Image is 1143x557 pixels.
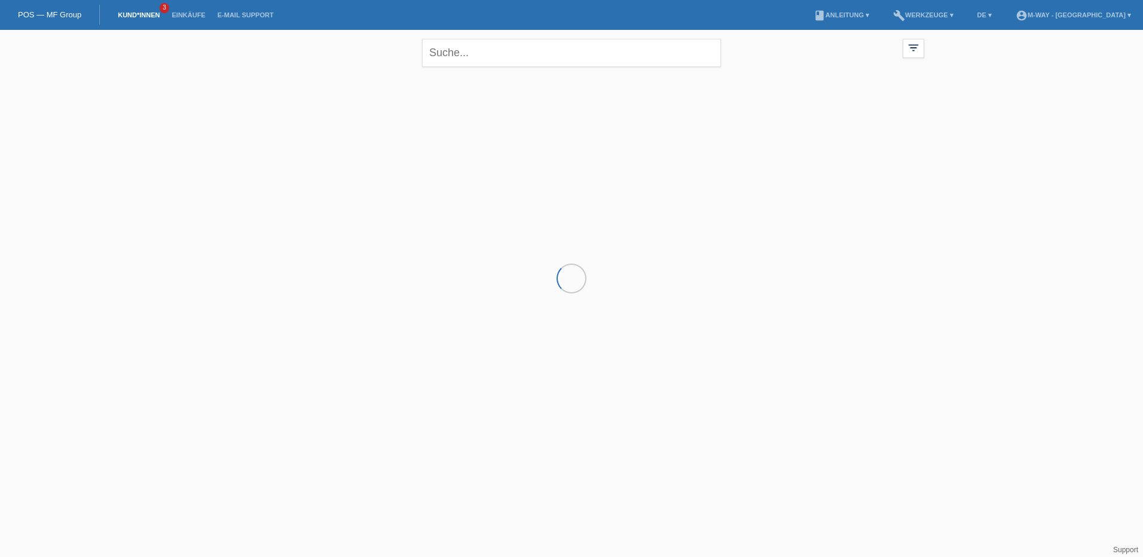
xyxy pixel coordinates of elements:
a: DE ▾ [971,11,998,19]
input: Suche... [422,39,721,67]
a: bookAnleitung ▾ [808,11,875,19]
a: POS — MF Group [18,10,81,19]
span: 3 [160,3,169,13]
a: Einkäufe [166,11,211,19]
i: filter_list [907,41,920,54]
a: buildWerkzeuge ▾ [887,11,959,19]
i: build [893,10,905,22]
a: Kund*innen [112,11,166,19]
a: Support [1113,546,1138,554]
a: E-Mail Support [212,11,280,19]
i: account_circle [1016,10,1028,22]
a: account_circlem-way - [GEOGRAPHIC_DATA] ▾ [1010,11,1137,19]
i: book [814,10,826,22]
